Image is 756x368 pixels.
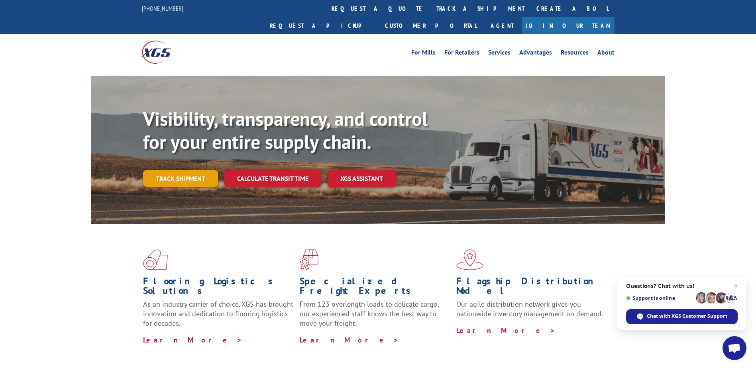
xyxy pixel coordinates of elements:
a: For Mills [411,49,436,58]
span: Our agile distribution network gives you nationwide inventory management on demand. [456,299,603,318]
a: Request a pickup [264,17,379,34]
a: Services [488,49,511,58]
img: xgs-icon-flagship-distribution-model-red [456,249,484,270]
a: Agent [483,17,522,34]
a: XGS ASSISTANT [328,170,396,187]
img: xgs-icon-focused-on-flooring-red [300,249,318,270]
h1: Flagship Distribution Model [456,276,607,299]
a: Learn More > [143,335,242,345]
a: Learn More > [456,326,556,335]
span: Close chat [731,281,740,291]
a: Advantages [519,49,552,58]
a: Customer Portal [379,17,483,34]
div: Chat with XGS Customer Support [626,309,738,324]
a: Track shipment [143,170,218,187]
a: [PHONE_NUMBER] [142,4,183,12]
div: Open chat [723,336,746,360]
a: Join Our Team [522,17,615,34]
span: Support is online [626,295,693,301]
h1: Flooring Logistics Solutions [143,276,294,299]
a: Calculate transit time [224,170,321,187]
a: Learn More > [300,335,399,345]
img: xgs-icon-total-supply-chain-intelligence-red [143,249,168,270]
a: About [597,49,615,58]
span: Questions? Chat with us! [626,283,738,289]
span: As an industry carrier of choice, XGS has brought innovation and dedication to flooring logistics... [143,299,293,328]
p: From 123 overlength loads to delicate cargo, our experienced staff knows the best way to move you... [300,299,450,335]
span: Chat with XGS Customer Support [647,313,727,320]
b: Visibility, transparency, and control for your entire supply chain. [143,106,428,154]
a: For Retailers [444,49,479,58]
a: Resources [561,49,589,58]
h1: Specialized Freight Experts [300,276,450,299]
